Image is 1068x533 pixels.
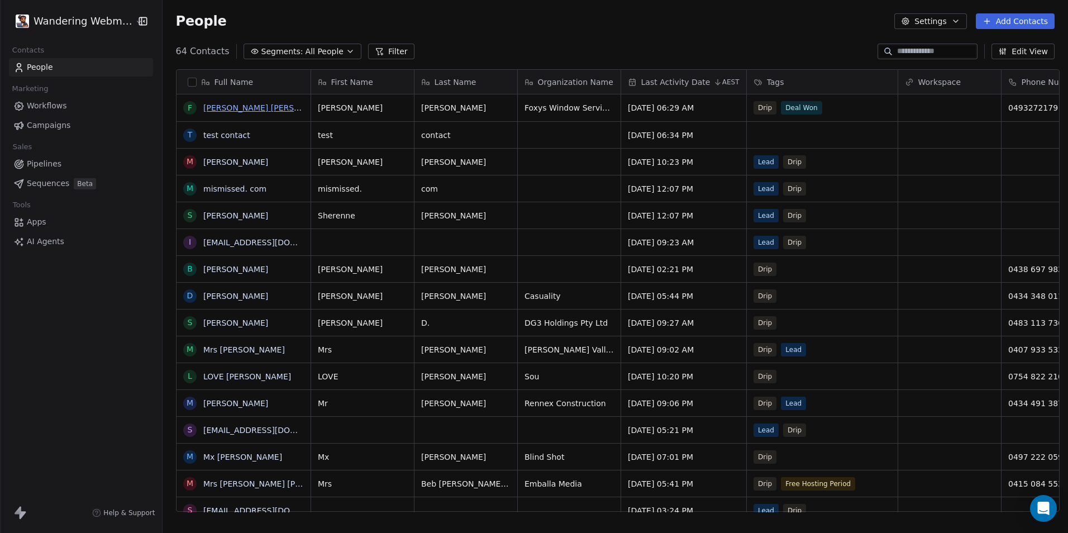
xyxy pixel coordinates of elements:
span: Apps [27,216,46,228]
span: Sherenne [318,210,407,221]
span: DG3 Holdings Pty Ltd [525,317,614,329]
div: M [186,156,193,168]
span: Lead [754,209,779,222]
a: Mrs [PERSON_NAME] [203,345,285,354]
a: [EMAIL_ADDRESS][DOMAIN_NAME] [203,238,340,247]
span: Lead [754,236,779,249]
a: Help & Support [92,508,155,517]
div: M [186,397,193,409]
span: Beta [74,178,96,189]
span: Help & Support [103,508,155,517]
span: Marketing [7,80,53,97]
div: F [188,102,192,114]
span: Tools [8,197,35,213]
a: [PERSON_NAME] [PERSON_NAME] [203,103,336,112]
button: Edit View [991,44,1055,59]
div: B [187,263,193,275]
a: Mrs [PERSON_NAME] [PERSON_NAME] BC [203,479,365,488]
span: Drip [754,289,776,303]
span: Casuality [525,291,614,302]
div: Open Intercom Messenger [1030,495,1057,522]
a: Campaigns [9,116,153,135]
span: Drip [754,343,776,356]
span: Mr [318,398,407,409]
span: Drip [754,450,776,464]
div: First Name [311,70,414,94]
span: AEST [722,78,740,87]
div: S [187,317,192,329]
span: [DATE] 05:41 PM [628,478,740,489]
a: [PERSON_NAME] [203,292,268,301]
span: Drip [783,236,805,249]
span: [PERSON_NAME] [421,156,511,168]
span: [PERSON_NAME] [421,291,511,302]
span: Mx [318,451,407,463]
span: Pipelines [27,158,61,170]
span: Lead [754,182,779,196]
span: [PERSON_NAME] [318,156,407,168]
span: Sequences [27,178,69,189]
a: [PERSON_NAME] [203,399,268,408]
a: People [9,58,153,77]
div: M [186,451,193,463]
img: logo.png [16,15,29,28]
div: D [187,290,193,302]
span: Lead [754,155,779,169]
span: [DATE] 09:06 PM [628,398,740,409]
span: Last Name [435,77,476,88]
span: [PERSON_NAME] Valley Girl Guides [525,344,614,355]
span: Segments: [261,46,303,58]
span: [DATE] 09:27 AM [628,317,740,329]
a: [EMAIL_ADDRESS][DOMAIN_NAME] [203,506,340,515]
a: [PERSON_NAME] [203,265,268,274]
span: [DATE] 12:07 PM [628,210,740,221]
span: Lead [754,504,779,517]
span: [DATE] 09:23 AM [628,237,740,248]
span: Wandering Webmaster [34,14,132,28]
span: [DATE] 06:29 AM [628,102,740,113]
span: Tags [767,77,784,88]
span: Rennex Construction [525,398,614,409]
a: [PERSON_NAME] [203,211,268,220]
a: SequencesBeta [9,174,153,193]
button: Wandering Webmaster [13,12,128,31]
button: Filter [368,44,414,59]
span: [DATE] 10:20 PM [628,371,740,382]
span: Campaigns [27,120,70,131]
span: Foxys Window Services [525,102,614,113]
span: [PERSON_NAME] [318,102,407,113]
span: Drip [754,263,776,276]
span: [PERSON_NAME] [318,264,407,275]
a: [EMAIL_ADDRESS][DOMAIN_NAME] [203,426,340,435]
a: [PERSON_NAME] [203,158,268,166]
span: Free Hosting Period [781,477,855,491]
div: Tags [747,70,898,94]
a: mismissed. com [203,184,266,193]
span: [DATE] 10:23 PM [628,156,740,168]
span: [DATE] 06:34 PM [628,130,740,141]
button: Add Contacts [976,13,1055,29]
span: Beb [PERSON_NAME] BC [421,478,511,489]
span: [PERSON_NAME] [318,291,407,302]
a: AI Agents [9,232,153,251]
span: [PERSON_NAME] [421,371,511,382]
span: [DATE] 03:24 PM [628,505,740,516]
span: Sou [525,371,614,382]
div: M [186,478,193,489]
span: [DATE] 05:44 PM [628,291,740,302]
span: Sales [8,139,37,155]
div: Workspace [898,70,1001,94]
span: AI Agents [27,236,64,248]
span: [DATE] 09:02 AM [628,344,740,355]
span: People [176,13,227,30]
span: Drip [783,155,805,169]
div: i [188,236,190,248]
span: First Name [331,77,373,88]
span: Lead [781,397,806,410]
div: m [186,183,193,194]
span: Drip [754,477,776,491]
span: [PERSON_NAME] [421,102,511,113]
span: Drip [783,182,805,196]
span: 64 Contacts [176,45,230,58]
span: [PERSON_NAME] [318,317,407,329]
